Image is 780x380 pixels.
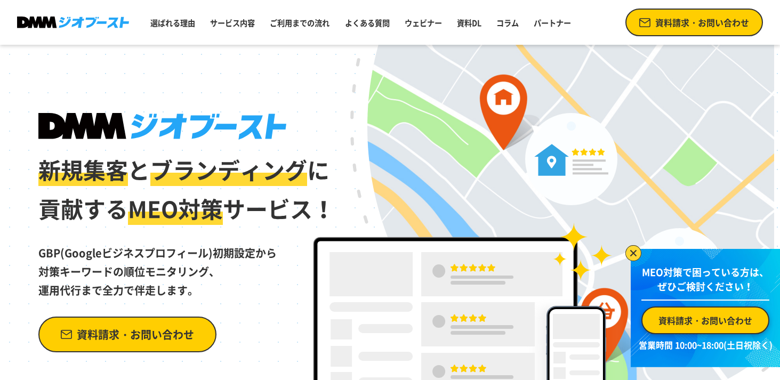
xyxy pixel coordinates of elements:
a: パートナー [529,13,575,33]
a: ウェビナー [400,13,446,33]
a: よくある質問 [341,13,394,33]
a: ご利用までの流れ [266,13,334,33]
span: 新規集客 [38,153,128,186]
a: 資料請求・お問い合わせ [625,9,763,36]
a: 資料DL [453,13,486,33]
img: バナーを閉じる [625,245,641,261]
a: 資料請求・お問い合わせ [38,317,216,352]
img: DMMジオブースト [17,17,129,29]
p: 営業時間 10:00~18:00(土日祝除く) [637,338,774,351]
a: 資料請求・お問い合わせ [641,306,769,334]
span: 資料請求・お問い合わせ [658,314,752,327]
img: DMMジオブースト [38,113,286,140]
a: 選ばれる理由 [146,13,199,33]
a: サービス内容 [206,13,259,33]
a: コラム [492,13,523,33]
span: 資料請求・お問い合わせ [655,16,749,29]
span: MEO対策 [128,192,223,225]
span: ブランディング [150,153,307,186]
p: GBP(Googleビジネスプロフィール)初期設定から 対策キーワードの順位モニタリング、 運用代行まで全力で伴走します。 [38,229,336,300]
h1: と に 貢献する サービス！ [38,113,336,229]
p: MEO対策で困っている方は、 ぜひご検討ください！ [641,265,769,301]
span: 資料請求・お問い合わせ [77,325,194,344]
